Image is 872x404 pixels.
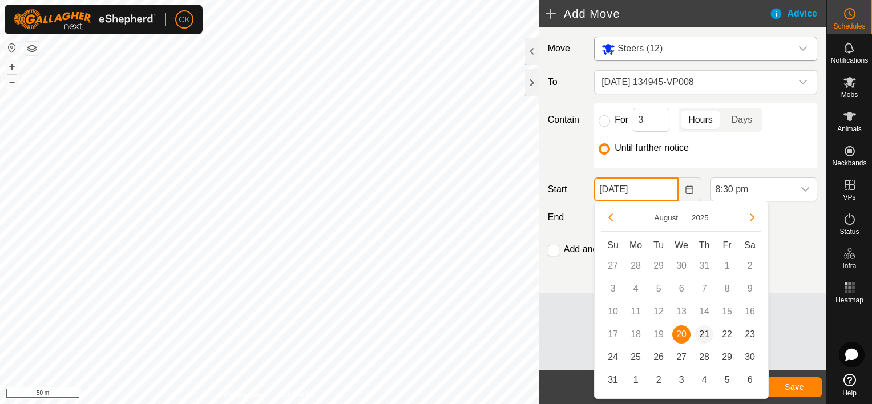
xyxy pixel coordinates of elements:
td: 17 [601,323,624,346]
span: Tu [653,240,664,250]
div: Advice [769,7,826,21]
span: Animals [837,126,862,132]
td: 2 [647,369,670,391]
span: Hours [688,113,713,127]
td: 3 [670,369,693,391]
button: Choose Month [650,211,683,224]
td: 15 [716,300,738,323]
td: 5 [647,277,670,300]
span: Days [732,113,752,127]
label: To [543,70,590,94]
td: 6 [738,369,761,391]
span: Steers [597,37,792,60]
td: 9 [738,277,761,300]
button: + [5,60,19,74]
td: 30 [738,346,761,369]
td: 29 [716,346,738,369]
span: We [675,240,688,250]
span: 2025-08-17 134945-VP008 [597,71,792,94]
button: Reset Map [5,41,19,55]
a: Help [827,369,872,401]
span: 24 [604,348,622,366]
span: 29 [718,348,736,366]
td: 28 [693,346,716,369]
img: Gallagher Logo [14,9,156,30]
span: 6 [741,371,759,389]
label: Move [543,37,590,61]
div: dropdown trigger [794,178,817,201]
td: 18 [624,323,647,346]
td: 29 [647,254,670,277]
td: 1 [716,254,738,277]
span: 30 [741,348,759,366]
td: 10 [601,300,624,323]
span: Notifications [831,57,868,64]
button: Next Month [743,208,761,227]
span: 31 [604,371,622,389]
td: 27 [670,346,693,369]
span: Steers (12) [617,43,663,53]
span: Mo [629,240,642,250]
button: Map Layers [25,42,39,55]
td: 5 [716,369,738,391]
div: dropdown trigger [792,37,814,60]
span: 23 [741,325,759,344]
label: Add another scheduled move [564,245,683,254]
a: Contact Us [281,389,314,399]
span: VPs [843,194,855,201]
span: Infra [842,262,856,269]
td: 20 [670,323,693,346]
td: 24 [601,346,624,369]
button: – [5,75,19,88]
a: Privacy Policy [224,389,267,399]
td: 19 [647,323,670,346]
button: Save [767,377,822,397]
button: Choose Date [679,177,701,201]
td: 22 [716,323,738,346]
span: Schedules [833,23,865,30]
span: 25 [627,348,645,366]
span: Mobs [841,91,858,98]
span: 5 [718,371,736,389]
span: Sa [744,240,756,250]
span: Help [842,390,857,397]
td: 31 [601,369,624,391]
td: 4 [624,277,647,300]
td: 8 [716,277,738,300]
span: Heatmap [835,297,863,304]
td: 23 [738,323,761,346]
td: 11 [624,300,647,323]
span: 8:30 pm [711,178,794,201]
span: 21 [695,325,713,344]
div: dropdown trigger [792,71,814,94]
span: 2 [649,371,668,389]
td: 25 [624,346,647,369]
span: Neckbands [832,160,866,167]
td: 14 [693,300,716,323]
td: 3 [601,277,624,300]
button: Previous Month [601,208,620,227]
span: Th [699,240,710,250]
span: 26 [649,348,668,366]
td: 1 [624,369,647,391]
td: 27 [601,254,624,277]
h2: Add Move [546,7,769,21]
td: 13 [670,300,693,323]
label: Contain [543,113,590,127]
td: 16 [738,300,761,323]
span: Su [607,240,619,250]
span: Status [839,228,859,235]
label: End [543,211,590,224]
span: Save [785,382,804,391]
span: 20 [672,325,691,344]
span: 3 [672,371,691,389]
td: 30 [670,254,693,277]
label: Start [543,183,590,196]
span: 22 [718,325,736,344]
td: 7 [693,277,716,300]
div: Choose Date [594,201,769,399]
td: 26 [647,346,670,369]
td: 2 [738,254,761,277]
span: 28 [695,348,713,366]
span: 4 [695,371,713,389]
